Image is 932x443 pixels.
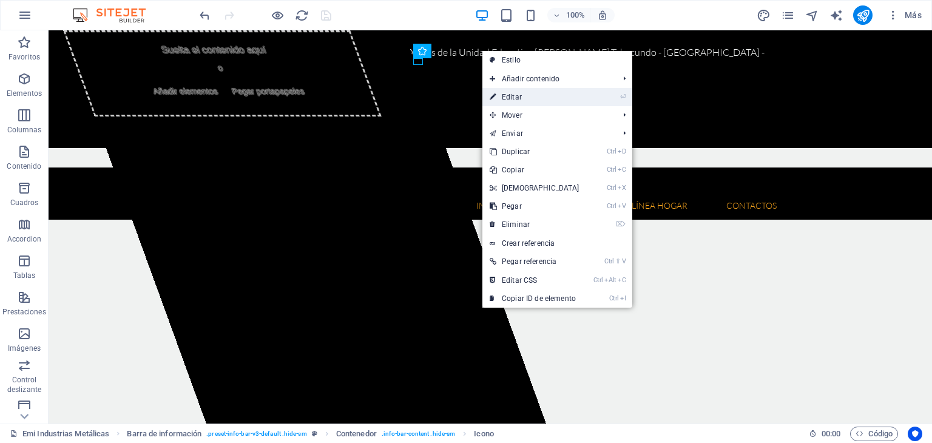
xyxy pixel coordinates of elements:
h6: Tiempo de la sesión [809,427,841,441]
nav: breadcrumb [127,427,493,441]
span: Código [856,427,893,441]
a: CtrlCCopiar [482,161,587,179]
i: Diseño (Ctrl+Alt+Y) [757,8,771,22]
span: : [830,429,832,438]
i: Ctrl [604,257,614,265]
i: Ctrl [607,166,616,174]
a: CtrlDDuplicar [482,143,587,161]
p: Cuadros [10,198,39,208]
button: design [756,8,771,22]
i: C [618,276,626,284]
i: Alt [604,276,616,284]
a: Enviar [482,124,614,143]
i: X [618,184,626,192]
i: AI Writer [829,8,843,22]
button: publish [853,5,873,25]
i: ⏎ [620,93,626,101]
button: reload [294,8,309,22]
h6: 100% [566,8,585,22]
i: Ctrl [593,276,603,284]
span: Añadir elementos [97,53,177,70]
i: Al redimensionar, ajustar el nivel de zoom automáticamente para ajustarse al dispositivo elegido. [597,10,608,21]
i: Páginas (Ctrl+Alt+S) [781,8,795,22]
i: Ctrl [607,184,616,192]
i: V [618,202,626,210]
p: Tablas [13,271,36,280]
button: Más [882,5,927,25]
a: Crear referencia [482,234,632,252]
a: CtrlICopiar ID de elemento [482,289,587,308]
span: Haz clic para seleccionar y doble clic para editar [336,427,377,441]
button: text_generator [829,8,843,22]
a: Ctrl⇧VPegar referencia [482,252,587,271]
span: Haz clic para seleccionar y doble clic para editar [127,427,201,441]
a: CtrlAltCEditar CSS [482,271,587,289]
p: Imágenes [8,343,41,353]
i: D [618,147,626,155]
span: Mover [482,106,614,124]
i: Ctrl [607,147,616,155]
a: Estilo [482,51,632,69]
button: undo [197,8,212,22]
i: Ctrl [609,294,619,302]
p: Accordion [7,234,41,244]
button: 100% [547,8,590,22]
a: CtrlX[DEMOGRAPHIC_DATA] [482,179,587,197]
button: pages [780,8,795,22]
span: Más [887,9,922,21]
i: I [620,294,626,302]
p: Contenido [7,161,41,171]
i: Deshacer: Cambiar animación (Ctrl+Z) [198,8,212,22]
img: Editor Logo [70,8,161,22]
i: Ctrl [607,202,616,210]
p: Elementos [7,89,42,98]
span: . info-bar-content .hide-sm [382,427,455,441]
a: Haz clic para cancelar la selección y doble clic para abrir páginas [10,427,109,441]
button: Código [850,427,898,441]
i: Volver a cargar página [295,8,309,22]
i: ⌦ [616,220,626,228]
i: Este elemento es un preajuste personalizable [312,430,317,437]
a: CtrlVPegar [482,197,587,215]
span: . preset-info-bar-v3-default .hide-sm [206,427,306,441]
span: Añadir contenido [482,70,614,88]
i: V [622,257,626,265]
p: Columnas [7,125,42,135]
i: ⇧ [615,257,621,265]
p: Favoritos [8,52,40,62]
p: Prestaciones [2,307,46,317]
button: Usercentrics [908,427,922,441]
span: Haz clic para seleccionar y doble clic para editar [474,427,493,441]
span: Pegar portapapeles [175,53,263,70]
i: C [618,166,626,174]
span: 00 00 [822,427,840,441]
a: ⌦Eliminar [482,215,587,234]
button: navigator [805,8,819,22]
a: ⏎Editar [482,88,587,106]
i: Publicar [856,8,870,22]
i: Navegador [805,8,819,22]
